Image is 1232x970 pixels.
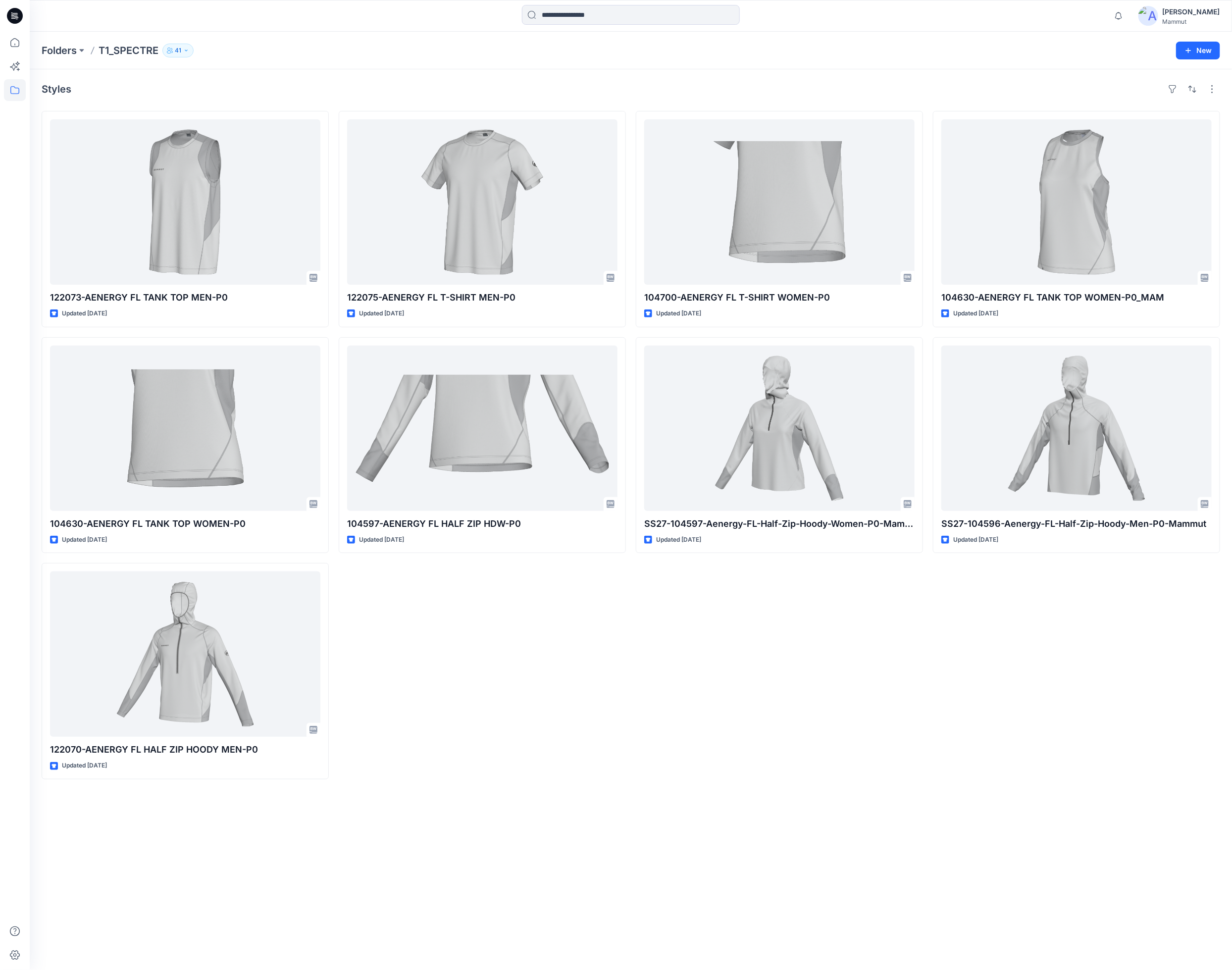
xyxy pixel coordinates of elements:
[50,346,320,511] a: 104630-AENERGY FL TANK TOP WOMEN-P0
[953,308,998,319] p: Updated [DATE]
[175,45,181,56] p: 41
[50,517,320,531] p: 104630-AENERGY FL TANK TOP WOMEN-P0
[62,308,107,319] p: Updated [DATE]
[1176,42,1220,59] button: New
[50,571,320,737] a: 122070-AENERGY FL HALF ZIP HOODY MEN-P0
[1162,6,1220,18] div: [PERSON_NAME]
[1138,6,1158,26] img: avatar
[42,83,71,95] h4: Styles
[644,517,915,531] p: SS27-104597-Aenergy-FL-Half-Zip-Hoody-Women-P0-Mammut
[656,308,701,319] p: Updated [DATE]
[644,346,915,511] a: SS27-104597-Aenergy-FL-Half-Zip-Hoody-Women-P0-Mammut
[347,291,617,305] p: 122075-AENERGY FL T-SHIRT MEN-P0
[941,517,1212,531] p: SS27-104596-Aenergy-FL-Half-Zip-Hoody-Men-P0-Mammut
[347,517,617,531] p: 104597-AENERGY FL HALF ZIP HDW-P0
[50,291,320,305] p: 122073-AENERGY FL TANK TOP MEN-P0
[50,119,320,285] a: 122073-AENERGY FL TANK TOP MEN-P0
[62,535,107,545] p: Updated [DATE]
[359,535,404,545] p: Updated [DATE]
[1162,18,1220,25] div: Mammut
[644,119,915,285] a: 104700-AENERGY FL T-SHIRT WOMEN-P0
[941,119,1212,285] a: 104630-AENERGY FL TANK TOP WOMEN-P0_MAM
[42,44,77,57] a: Folders
[941,291,1212,305] p: 104630-AENERGY FL TANK TOP WOMEN-P0_MAM
[347,119,617,285] a: 122075-AENERGY FL T-SHIRT MEN-P0
[941,346,1212,511] a: SS27-104596-Aenergy-FL-Half-Zip-Hoody-Men-P0-Mammut
[50,743,320,757] p: 122070-AENERGY FL HALF ZIP HOODY MEN-P0
[99,44,158,57] p: T1_SPECTRE
[953,535,998,545] p: Updated [DATE]
[162,44,194,57] button: 41
[644,291,915,305] p: 104700-AENERGY FL T-SHIRT WOMEN-P0
[656,535,701,545] p: Updated [DATE]
[62,761,107,771] p: Updated [DATE]
[347,346,617,511] a: 104597-AENERGY FL HALF ZIP HDW-P0
[359,308,404,319] p: Updated [DATE]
